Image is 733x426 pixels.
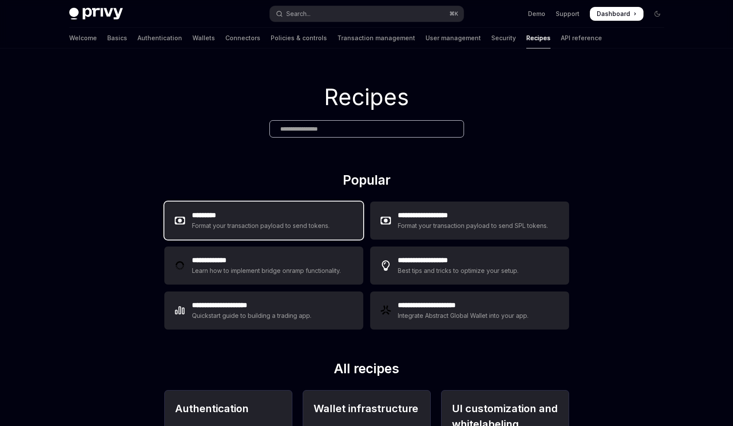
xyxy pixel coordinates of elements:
[164,361,569,380] h2: All recipes
[590,7,643,21] a: Dashboard
[556,10,579,18] a: Support
[528,10,545,18] a: Demo
[561,28,602,48] a: API reference
[192,311,312,321] div: Quickstart guide to building a trading app.
[426,28,481,48] a: User management
[398,221,549,231] div: Format your transaction payload to send SPL tokens.
[138,28,182,48] a: Authentication
[192,266,343,276] div: Learn how to implement bridge onramp functionality.
[164,172,569,191] h2: Popular
[225,28,260,48] a: Connectors
[650,7,664,21] button: Toggle dark mode
[164,247,363,285] a: **** **** ***Learn how to implement bridge onramp functionality.
[192,28,215,48] a: Wallets
[271,28,327,48] a: Policies & controls
[526,28,551,48] a: Recipes
[192,221,330,231] div: Format your transaction payload to send tokens.
[449,10,458,17] span: ⌘ K
[69,28,97,48] a: Welcome
[107,28,127,48] a: Basics
[491,28,516,48] a: Security
[270,6,464,22] button: Open search
[398,311,529,321] div: Integrate Abstract Global Wallet into your app.
[597,10,630,18] span: Dashboard
[164,202,363,240] a: **** ****Format your transaction payload to send tokens.
[286,9,310,19] div: Search...
[69,8,123,20] img: dark logo
[398,266,520,276] div: Best tips and tricks to optimize your setup.
[337,28,415,48] a: Transaction management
